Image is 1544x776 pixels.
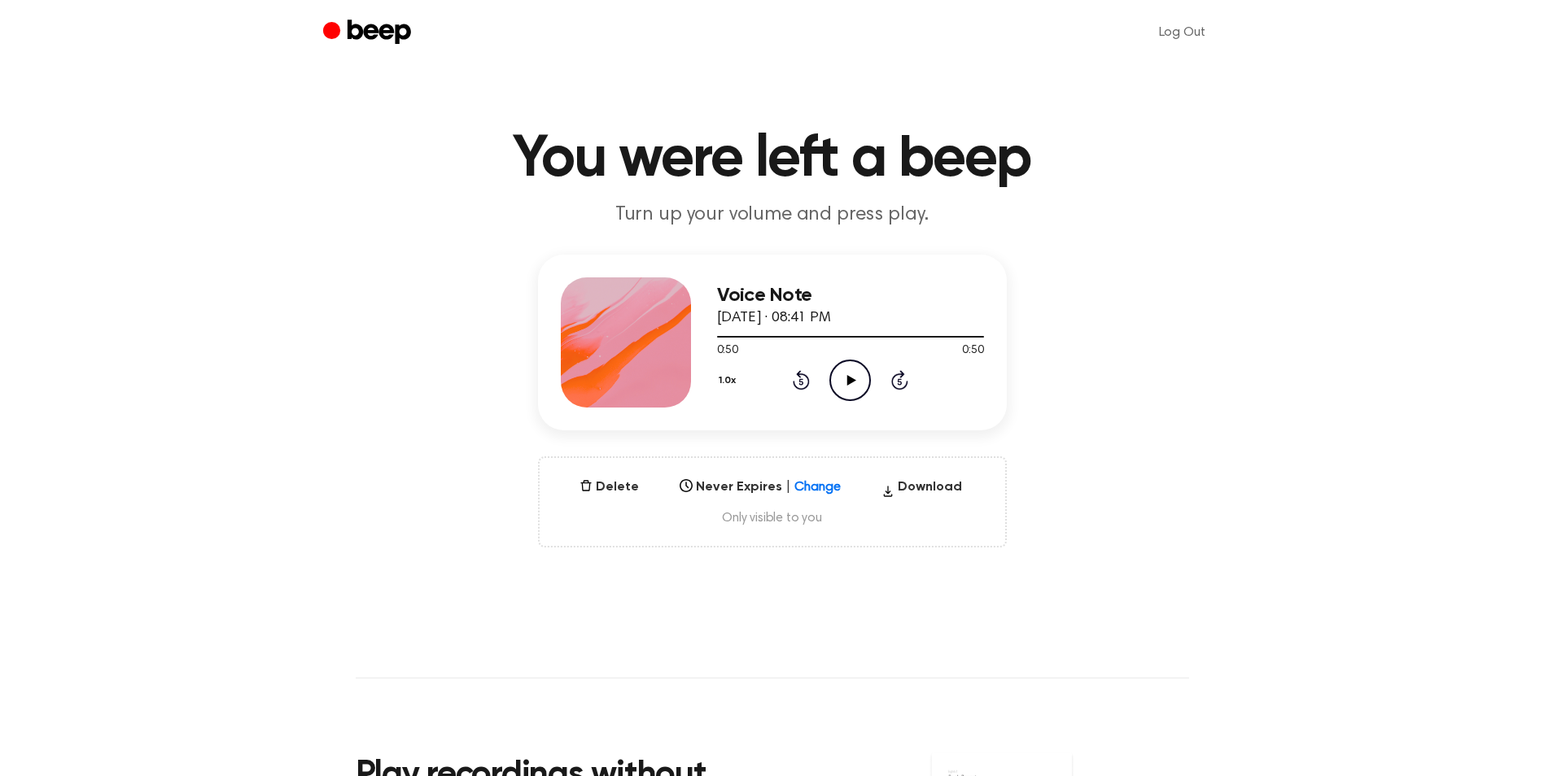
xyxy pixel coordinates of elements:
h1: You were left a beep [356,130,1189,189]
span: [DATE] · 08:41 PM [717,311,831,325]
a: Log Out [1143,13,1222,52]
span: 0:50 [717,342,738,360]
a: Beep [323,17,415,49]
span: Only visible to you [559,510,986,526]
span: 0:50 [962,342,983,360]
button: 1.0x [717,367,742,395]
h3: Voice Note [717,285,984,307]
button: Delete [573,477,645,497]
button: Download [875,477,969,504]
p: Turn up your volume and press play. [460,202,1085,229]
